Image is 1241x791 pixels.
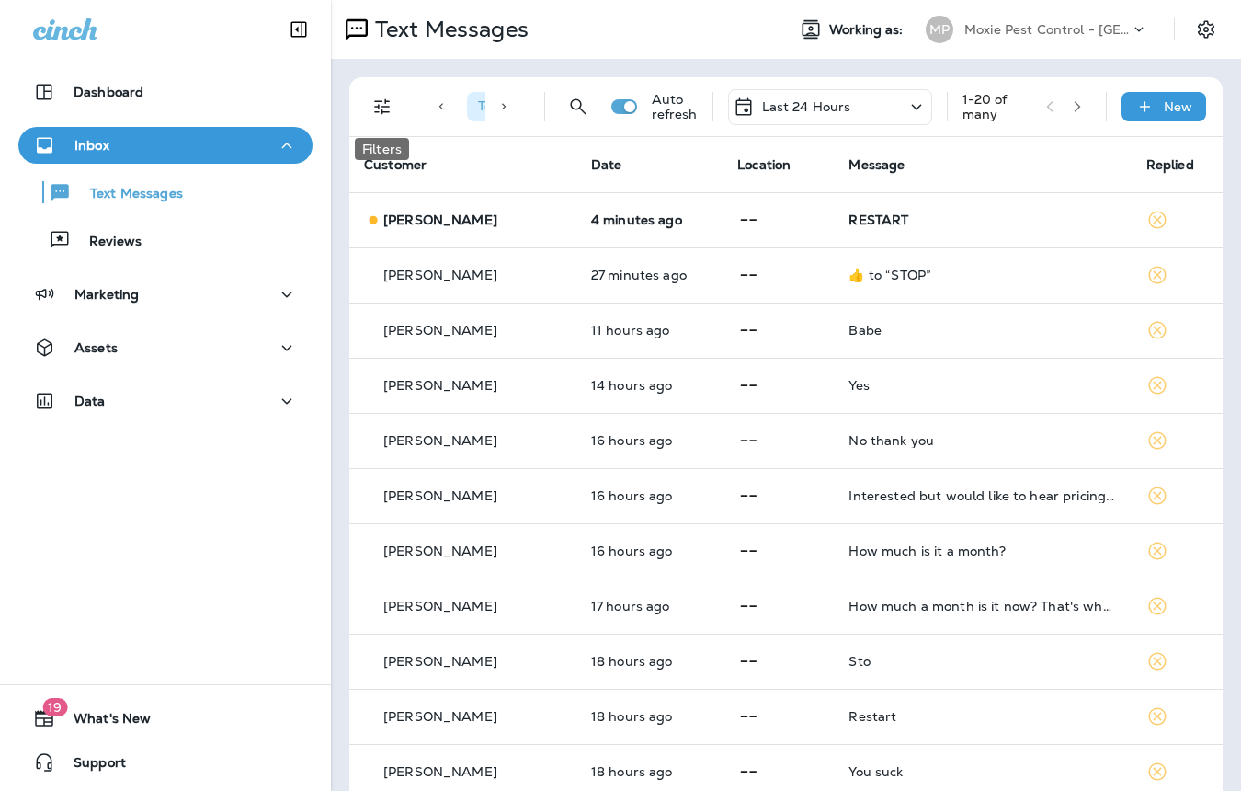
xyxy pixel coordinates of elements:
[848,488,1116,503] div: Interested but would like to hear pricing please
[55,711,151,733] span: What's New
[829,22,907,38] span: Working as:
[591,323,708,338] p: Sep 8, 2025 09:33 PM
[74,287,139,302] p: Marketing
[18,127,313,164] button: Inbox
[762,99,851,114] p: Last 24 Hours
[18,276,313,313] button: Marketing
[848,544,1116,558] div: How much is it a month?
[355,138,409,160] div: Filters
[383,268,497,282] p: [PERSON_NAME]
[18,74,313,110] button: Dashboard
[848,654,1116,669] div: Sto
[591,378,708,393] p: Sep 8, 2025 06:36 PM
[591,544,708,558] p: Sep 8, 2025 04:19 PM
[383,378,497,393] p: [PERSON_NAME]
[71,234,142,251] p: Reviews
[42,698,67,716] span: 19
[383,212,497,227] p: [PERSON_NAME]
[962,92,1031,121] div: 1 - 20 of many
[383,433,497,448] p: [PERSON_NAME]
[1146,156,1194,173] span: Replied
[72,186,183,203] p: Text Messages
[383,323,497,338] p: [PERSON_NAME]
[55,755,126,777] span: Support
[848,709,1116,724] div: Restart
[383,764,497,779] p: [PERSON_NAME]
[1164,99,1192,114] p: New
[364,156,427,173] span: Customer
[591,433,708,448] p: Sep 8, 2025 05:12 PM
[560,88,597,125] button: Search Messages
[383,544,497,558] p: [PERSON_NAME]
[18,221,313,259] button: Reviews
[273,11,324,48] button: Collapse Sidebar
[364,88,401,125] button: Filters
[848,268,1116,282] div: ​👍​ to “ STOP ”
[848,378,1116,393] div: Yes
[591,599,708,613] p: Sep 8, 2025 03:17 PM
[848,599,1116,613] div: How much a month is it now? That's why we stopped. It was getting too expensive.
[591,212,708,227] p: Sep 9, 2025 09:12 AM
[383,654,497,669] p: [PERSON_NAME]
[926,16,953,43] div: MP
[591,654,708,669] p: Sep 8, 2025 02:55 PM
[478,97,624,114] span: Text Direction : Incoming
[74,138,109,153] p: Inbox
[18,173,313,212] button: Text Messages
[74,340,118,355] p: Assets
[848,764,1116,779] div: You suck
[383,599,497,613] p: [PERSON_NAME]
[591,488,708,503] p: Sep 8, 2025 05:07 PM
[737,156,791,173] span: Location
[74,394,106,408] p: Data
[383,488,497,503] p: [PERSON_NAME]
[383,709,497,724] p: [PERSON_NAME]
[368,16,529,43] p: Text Messages
[591,709,708,724] p: Sep 8, 2025 02:30 PM
[74,85,143,99] p: Dashboard
[848,323,1116,338] div: Babe
[848,433,1116,448] div: No thank you
[591,268,708,282] p: Sep 9, 2025 08:49 AM
[591,156,622,173] span: Date
[591,764,708,779] p: Sep 8, 2025 02:27 PM
[18,700,313,737] button: 19What's New
[964,22,1130,37] p: Moxie Pest Control - [GEOGRAPHIC_DATA]
[652,92,698,121] p: Auto refresh
[18,744,313,781] button: Support
[848,156,905,173] span: Message
[1190,13,1223,46] button: Settings
[18,329,313,366] button: Assets
[848,212,1116,227] div: RESTART
[467,92,655,121] div: Text Direction:Incoming
[18,383,313,419] button: Data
